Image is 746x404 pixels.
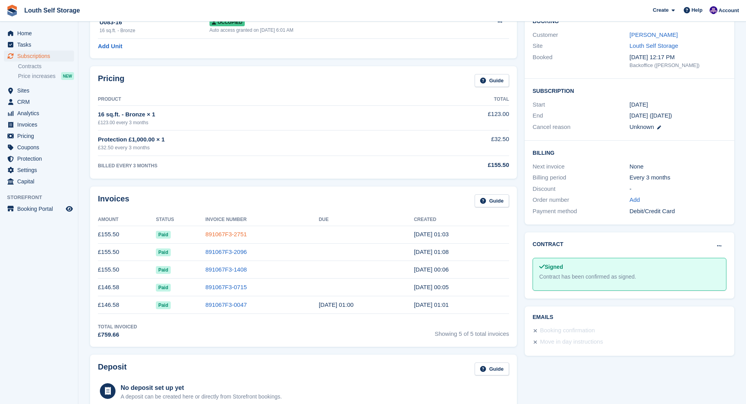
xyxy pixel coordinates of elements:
a: Louth Self Storage [21,4,83,17]
div: Billing period [533,173,629,182]
div: Debit/Credit Card [630,207,726,216]
a: [PERSON_NAME] [630,31,678,38]
div: Contract has been confirmed as signed. [539,273,720,281]
span: Analytics [17,108,64,119]
a: Add [630,196,640,205]
span: Paid [156,248,170,256]
div: [DATE] 12:17 PM [630,53,726,62]
a: menu [4,176,74,187]
div: Booked [533,53,629,69]
td: £155.50 [98,226,156,243]
span: Storefront [7,194,78,201]
div: £759.66 [98,330,137,339]
div: Payment method [533,207,629,216]
time: 2024-11-03 00:05:40 UTC [414,284,449,290]
h2: Pricing [98,74,125,87]
span: Booking Portal [17,203,64,214]
a: menu [4,28,74,39]
span: Sites [17,85,64,96]
div: NEW [61,72,74,80]
td: £146.58 [98,279,156,296]
span: Home [17,28,64,39]
div: No deposit set up yet [121,383,282,393]
div: £32.50 every 3 months [98,144,410,152]
div: Start [533,100,629,109]
a: menu [4,165,74,176]
a: 891067F3-2096 [205,248,247,255]
a: Guide [475,74,509,87]
a: menu [4,51,74,62]
div: Total Invoiced [98,323,137,330]
span: Tasks [17,39,64,50]
div: Order number [533,196,629,205]
a: menu [4,96,74,107]
td: £123.00 [410,105,509,130]
h2: Emails [533,314,726,321]
div: Signed [539,263,720,271]
a: Guide [475,194,509,207]
time: 2025-05-03 00:08:54 UTC [414,248,449,255]
a: 891067F3-0047 [205,301,247,308]
div: - [630,185,726,194]
time: 2025-02-03 00:06:39 UTC [414,266,449,273]
span: Paid [156,284,170,292]
span: CRM [17,96,64,107]
a: Preview store [65,204,74,214]
a: menu [4,39,74,50]
h2: Booking [533,18,726,25]
time: 2025-08-03 00:03:39 UTC [414,231,449,237]
span: Price increases [18,72,56,80]
th: Due [319,214,414,226]
a: menu [4,108,74,119]
a: Contracts [18,63,74,70]
div: BILLED EVERY 3 MONTHS [98,162,410,169]
a: Add Unit [98,42,122,51]
h2: Invoices [98,194,129,207]
th: Created [414,214,509,226]
th: Amount [98,214,156,226]
div: Cancel reason [533,123,629,132]
a: menu [4,119,74,130]
td: £155.50 [98,243,156,261]
h2: Deposit [98,362,126,375]
h2: Subscription [533,87,726,94]
td: £32.50 [410,130,509,156]
div: Booking confirmation [540,326,595,335]
a: 891067F3-0715 [205,284,247,290]
a: menu [4,153,74,164]
div: Discount [533,185,629,194]
a: 891067F3-2751 [205,231,247,237]
th: Status [156,214,205,226]
div: Customer [533,31,629,40]
a: Price increases NEW [18,72,74,80]
span: Protection [17,153,64,164]
div: Backoffice ([PERSON_NAME]) [630,62,726,69]
a: menu [4,130,74,141]
time: 2024-08-03 00:01:10 UTC [414,301,449,308]
span: [DATE] ([DATE]) [630,112,672,119]
a: Louth Self Storage [630,42,678,49]
h2: Billing [533,149,726,156]
span: Showing 5 of 5 total invoices [435,323,509,339]
a: menu [4,85,74,96]
div: £123.00 every 3 months [98,119,410,126]
div: 16 sq.ft. - Bronze × 1 [98,110,410,119]
span: Coupons [17,142,64,153]
td: £155.50 [98,261,156,279]
p: A deposit can be created here or directly from Storefront bookings. [121,393,282,401]
div: Site [533,42,629,51]
img: Matthew Frith [710,6,717,14]
a: Guide [475,362,509,375]
div: Protection £1,000.00 × 1 [98,135,410,144]
div: End [533,111,629,120]
a: 891067F3-1408 [205,266,247,273]
time: 2024-08-03 00:00:00 UTC [630,100,648,109]
a: menu [4,142,74,153]
span: Paid [156,266,170,274]
div: 16 sq.ft. - Bronze [99,27,210,34]
th: Total [410,93,509,106]
th: Invoice Number [205,214,318,226]
div: Move in day instructions [540,337,603,347]
span: Settings [17,165,64,176]
span: Account [719,7,739,14]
